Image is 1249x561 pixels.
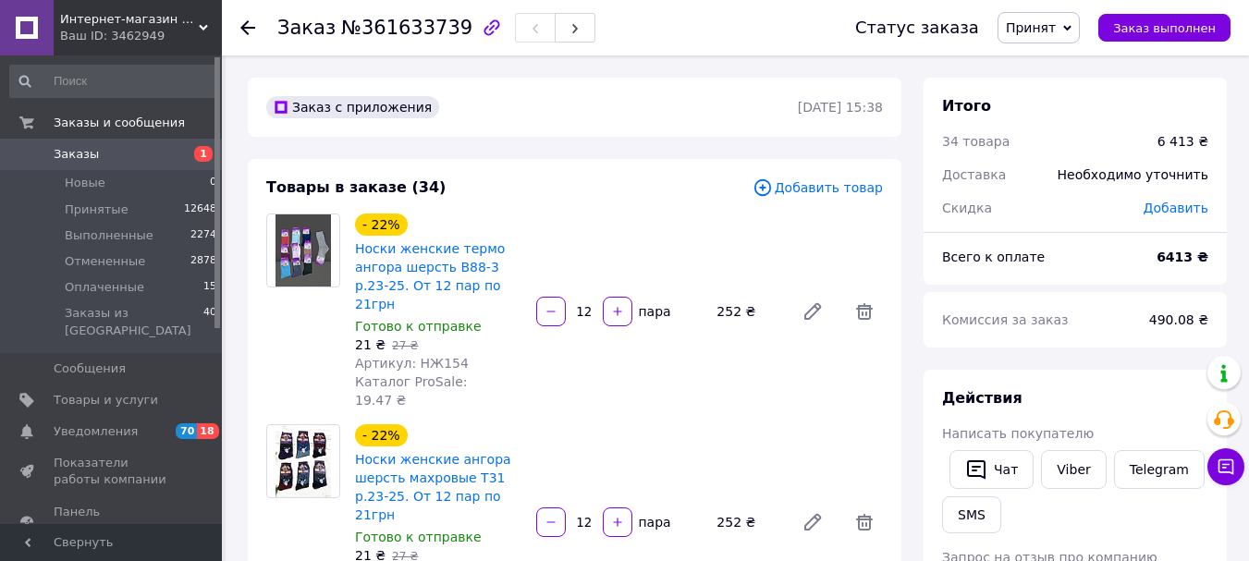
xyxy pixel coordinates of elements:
span: 490.08 ₴ [1149,312,1208,327]
span: 12648 [184,201,216,218]
div: Заказ с приложения [266,96,439,118]
div: Необходимо уточнить [1047,154,1219,195]
a: Telegram [1114,450,1205,489]
span: Отмененные [65,253,145,270]
div: Вернуться назад [240,18,255,37]
span: Выполненные [65,227,153,244]
a: Редактировать [794,293,831,330]
div: Статус заказа [855,18,979,37]
span: Новые [65,175,105,191]
span: Показатели работы компании [54,455,171,488]
span: Готово к отправке [355,530,482,544]
span: Доставка [942,167,1006,182]
span: Готово к отправке [355,319,482,334]
div: 252 ₴ [709,509,787,535]
span: 34 товара [942,134,1010,149]
span: Заказы и сообщения [54,115,185,131]
span: Всего к оплате [942,250,1045,264]
span: Уведомления [54,423,138,440]
span: 2878 [190,253,216,270]
img: Носки женские ангора шерсть махровые Т31 р.23-25. От 12 пар по 21грн [276,425,330,497]
span: 21 ₴ [355,337,386,352]
b: 6413 ₴ [1157,250,1208,264]
div: 6 413 ₴ [1157,132,1208,151]
span: Заказы из [GEOGRAPHIC_DATA] [65,305,203,338]
span: Принятые [65,201,129,218]
span: Заказ [277,17,336,39]
span: 18 [197,423,218,439]
span: Каталог ProSale: 19.47 ₴ [355,374,467,408]
span: Итого [942,97,991,115]
div: Ваш ID: 3462949 [60,28,222,44]
div: - 22% [355,424,408,446]
span: Удалить [846,293,883,330]
span: 0 [210,175,216,191]
a: Носки женские ангора шерсть махровые Т31 р.23-25. От 12 пар по 21грн [355,452,511,522]
span: Комиссия за заказ [942,312,1069,327]
button: Чат [949,450,1034,489]
a: Редактировать [794,504,831,541]
span: Интернет-магазин "Sens" [60,11,199,28]
div: - 22% [355,213,408,236]
div: 252 ₴ [709,299,787,324]
div: пара [634,513,673,531]
span: Товары в заказе (34) [266,178,446,196]
span: 40 [203,305,216,338]
span: Сообщения [54,360,126,377]
span: Скидка [942,201,992,215]
span: Панель управления [54,504,171,537]
span: Принят [1006,20,1056,35]
span: 70 [176,423,197,439]
span: Добавить [1144,201,1208,215]
a: Viber [1041,450,1106,489]
span: 27 ₴ [392,339,418,352]
div: пара [634,302,673,321]
time: [DATE] 15:38 [798,100,883,115]
input: Поиск [9,65,218,98]
button: SMS [942,496,1001,533]
span: Артикул: НЖ154 [355,356,469,371]
span: Удалить [846,504,883,541]
span: 1 [194,146,213,162]
button: Чат с покупателем [1207,448,1244,485]
img: Носки женские термо ангора шерсть В88-3 р.23-25. От 12 пар по 21грн [276,214,330,287]
span: Оплаченные [65,279,144,296]
span: Заказы [54,146,99,163]
span: №361633739 [341,17,472,39]
span: Действия [942,389,1022,407]
span: 15 [203,279,216,296]
span: Написать покупателю [942,426,1094,441]
span: Добавить товар [753,177,883,198]
a: Носки женские термо ангора шерсть В88-3 р.23-25. От 12 пар по 21грн [355,241,505,311]
button: Заказ выполнен [1098,14,1231,42]
span: Товары и услуги [54,392,158,409]
span: Заказ выполнен [1113,21,1216,35]
span: 2274 [190,227,216,244]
